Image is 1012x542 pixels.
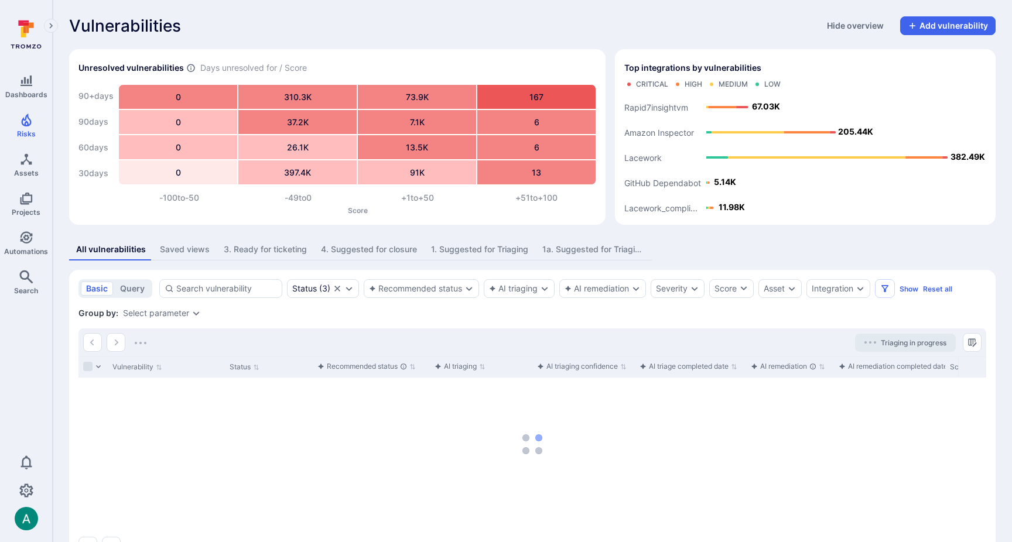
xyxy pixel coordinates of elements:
button: Sort by Status [230,362,259,372]
div: grouping parameters [123,308,201,318]
img: ACg8ocLSa5mPYBaXNx3eFu_EmspyJX0laNWN7cXOFirfQ7srZveEpg=s96-c [15,507,38,530]
button: Severity [656,284,688,293]
button: Integration [812,284,853,293]
h2: Unresolved vulnerabilities [78,62,184,74]
div: +1 to +50 [358,192,477,204]
div: Low [764,80,781,89]
div: +51 to +100 [477,192,597,204]
span: Number of vulnerabilities in status ‘Open’ ‘Triaged’ and ‘In process’ divided by score and scanne... [186,62,196,74]
span: Assets [14,169,39,177]
div: 30 days [78,162,114,185]
div: 90+ days [78,84,114,108]
div: Medium [719,80,748,89]
button: Select parameter [123,308,189,318]
button: Score [709,279,754,298]
text: 382.49K [951,152,985,162]
div: 0 [119,135,237,159]
button: Filters [875,279,895,298]
button: Status(3) [292,284,330,293]
button: Add vulnerability [900,16,996,35]
text: Lacework [624,153,662,163]
button: Sort by function(){return k.createElement(fN.A,{direction:"row",alignItems:"center",gap:4},k.crea... [751,362,825,371]
div: All vulnerabilities [76,243,146,255]
div: 90 days [78,110,114,133]
span: Days unresolved for / Score [200,62,307,74]
div: 13 [477,160,596,184]
img: Loading... [135,342,146,344]
div: 0 [119,110,237,134]
div: -100 to -50 [119,192,239,204]
div: 310.3K [238,85,357,109]
button: Hide overview [820,16,891,35]
div: AI triaging [435,361,477,372]
div: Status [292,284,317,293]
div: 167 [477,85,596,109]
button: Expand dropdown [631,284,641,293]
text: 5.14K [714,177,736,187]
button: Expand dropdown [192,308,201,318]
div: 6 [477,110,596,134]
div: Critical [636,80,668,89]
span: Vulnerabilities [69,16,181,35]
div: 1a. Suggested for Triaging - codeql [542,243,645,255]
button: Go to the previous page [83,333,102,352]
div: 73.9K [358,85,476,109]
div: Top integrations by vulnerabilities [615,49,996,225]
div: 26.1K [238,135,357,159]
button: Expand navigation menu [44,19,58,33]
div: 397.4K [238,160,357,184]
button: Expand dropdown [856,284,865,293]
button: Sort by function(){return k.createElement(fN.A,{direction:"row",alignItems:"center",gap:4},k.crea... [317,362,416,371]
span: Select all rows [83,362,93,371]
div: High [685,80,702,89]
button: AI triaging [489,284,538,293]
button: basic [81,282,113,296]
text: Rapid7insightvm [624,102,688,113]
span: Group by: [78,307,118,319]
span: Triaging in progress [881,338,946,347]
button: query [115,282,150,296]
button: Go to the next page [107,333,125,352]
div: Recommended status [317,361,407,372]
div: assets tabs [69,239,996,260]
button: Clear selection [333,284,342,293]
span: Search [14,286,38,295]
img: Loading... [864,341,876,344]
div: Score [714,283,737,294]
button: Sort by Score [950,362,987,372]
button: Manage columns [963,333,982,352]
div: 6 [477,135,596,159]
div: 1. Suggested for Triaging [431,243,528,255]
div: 7.1K [358,110,476,134]
div: 60 days [78,136,114,159]
i: Expand navigation menu [47,21,55,31]
div: ( 3 ) [292,284,330,293]
button: Expand dropdown [690,284,699,293]
div: Saved views [160,243,210,255]
span: Dashboards [5,90,47,99]
button: Recommended status [369,284,462,293]
text: 67.03K [752,101,780,111]
text: GitHub Dependabot [624,178,701,188]
span: Risks [17,129,36,138]
button: Expand dropdown [787,284,796,293]
text: Amazon Inspector [624,128,694,138]
button: Reset all [923,284,952,293]
div: AI triage completed date [640,361,729,372]
div: 37.2K [238,110,357,134]
svg: Top integrations by vulnerabilities bar [624,94,986,215]
button: Expand dropdown [344,284,354,293]
span: Top integrations by vulnerabilities [624,62,761,74]
button: AI remediation [565,284,629,293]
button: Sort by function(){return k.createElement(fN.A,{direction:"row",alignItems:"center",gap:4},k.crea... [839,362,956,371]
div: AI remediation completed date [839,361,948,372]
div: Arjan Dehar [15,507,38,530]
text: 11.98K [719,202,745,212]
